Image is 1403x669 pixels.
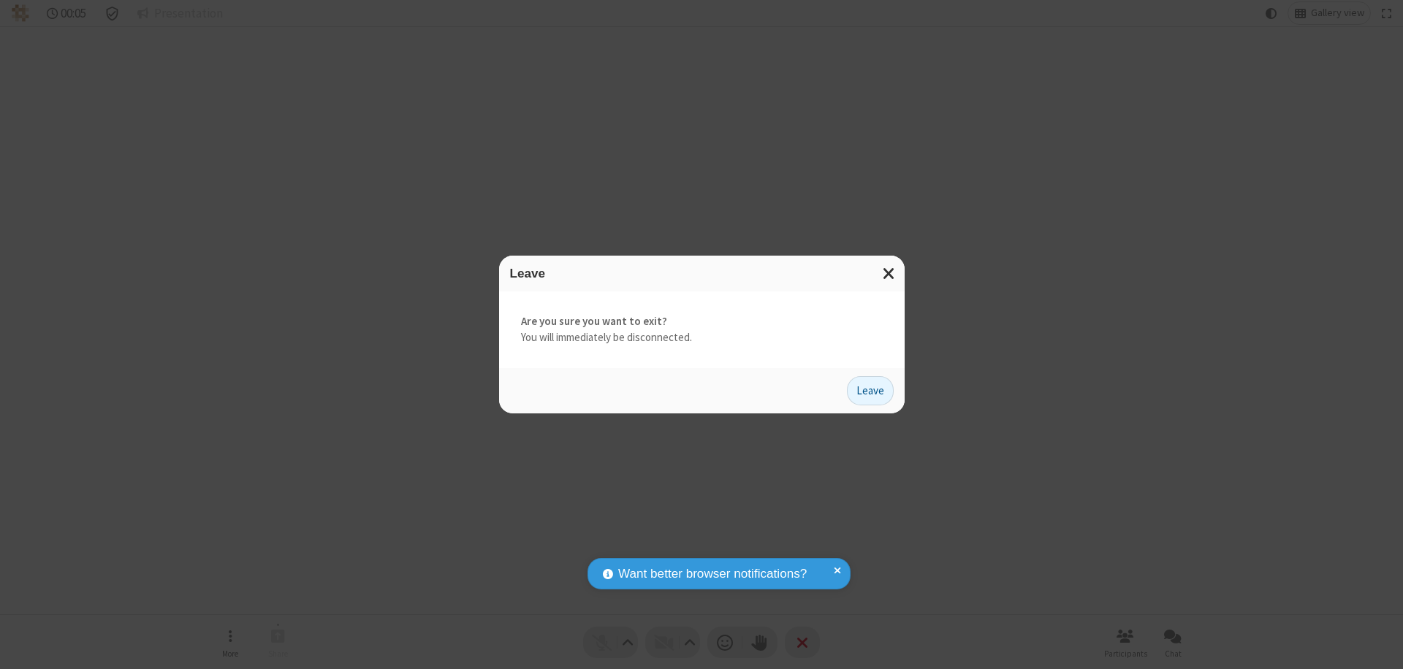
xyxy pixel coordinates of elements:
button: Leave [847,376,894,405]
h3: Leave [510,267,894,280]
span: Want better browser notifications? [618,565,807,584]
button: Close modal [874,256,905,291]
div: You will immediately be disconnected. [499,291,905,368]
strong: Are you sure you want to exit? [521,313,883,330]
